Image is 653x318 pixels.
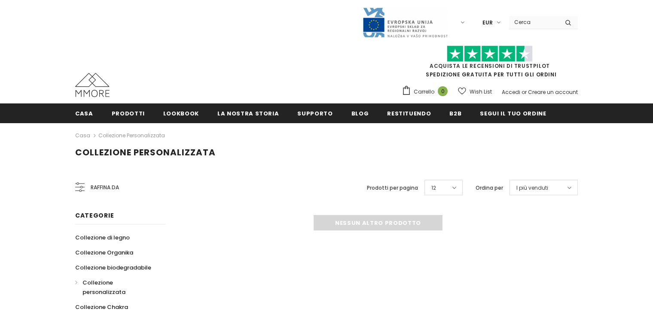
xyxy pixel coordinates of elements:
span: I più venduti [516,184,548,192]
a: Collezione Organika [75,245,133,260]
span: Carrello [414,88,434,96]
span: Collezione biodegradabile [75,263,151,272]
span: B2B [449,109,461,118]
span: Prodotti [112,109,145,118]
span: 0 [438,86,448,96]
span: Categorie [75,211,114,220]
span: or [522,88,527,96]
a: Casa [75,103,93,123]
span: Blog [351,109,369,118]
span: 12 [431,184,436,192]
span: Wish List [470,88,492,96]
span: Collezione di legno [75,233,130,242]
a: Lookbook [163,103,199,123]
span: Collezione Organika [75,248,133,257]
span: supporto [297,109,333,118]
a: Javni Razpis [362,18,448,26]
a: La nostra storia [217,103,279,123]
a: Acquista le recensioni di TrustPilot [430,62,550,70]
a: Collezione Chakra [75,300,128,315]
a: Collezione personalizzata [98,132,165,139]
a: supporto [297,103,333,123]
input: Search Site [509,16,558,28]
img: Casi MMORE [75,73,110,97]
a: Casa [75,130,90,141]
a: Wish List [458,84,492,99]
span: Collezione personalizzata [75,146,216,158]
span: Collezione personalizzata [82,279,125,296]
a: Collezione di legno [75,230,130,245]
span: Lookbook [163,109,199,118]
span: Restituendo [387,109,431,118]
a: Collezione biodegradabile [75,260,151,275]
a: Carrello 0 [402,85,452,98]
span: Casa [75,109,93,118]
span: EUR [482,18,493,27]
span: SPEDIZIONE GRATUITA PER TUTTI GLI ORDINI [402,49,578,78]
span: La nostra storia [217,109,279,118]
label: Ordina per [476,184,503,192]
a: B2B [449,103,461,123]
a: Collezione personalizzata [75,275,156,300]
span: Raffina da [91,183,119,192]
span: Collezione Chakra [75,303,128,311]
a: Prodotti [112,103,145,123]
a: Restituendo [387,103,431,123]
a: Segui il tuo ordine [480,103,546,123]
a: Blog [351,103,369,123]
img: Fidati di Pilot Stars [447,45,533,62]
a: Creare un account [528,88,578,96]
label: Prodotti per pagina [367,184,418,192]
a: Accedi [502,88,520,96]
span: Segui il tuo ordine [480,109,546,118]
img: Javni Razpis [362,7,448,38]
